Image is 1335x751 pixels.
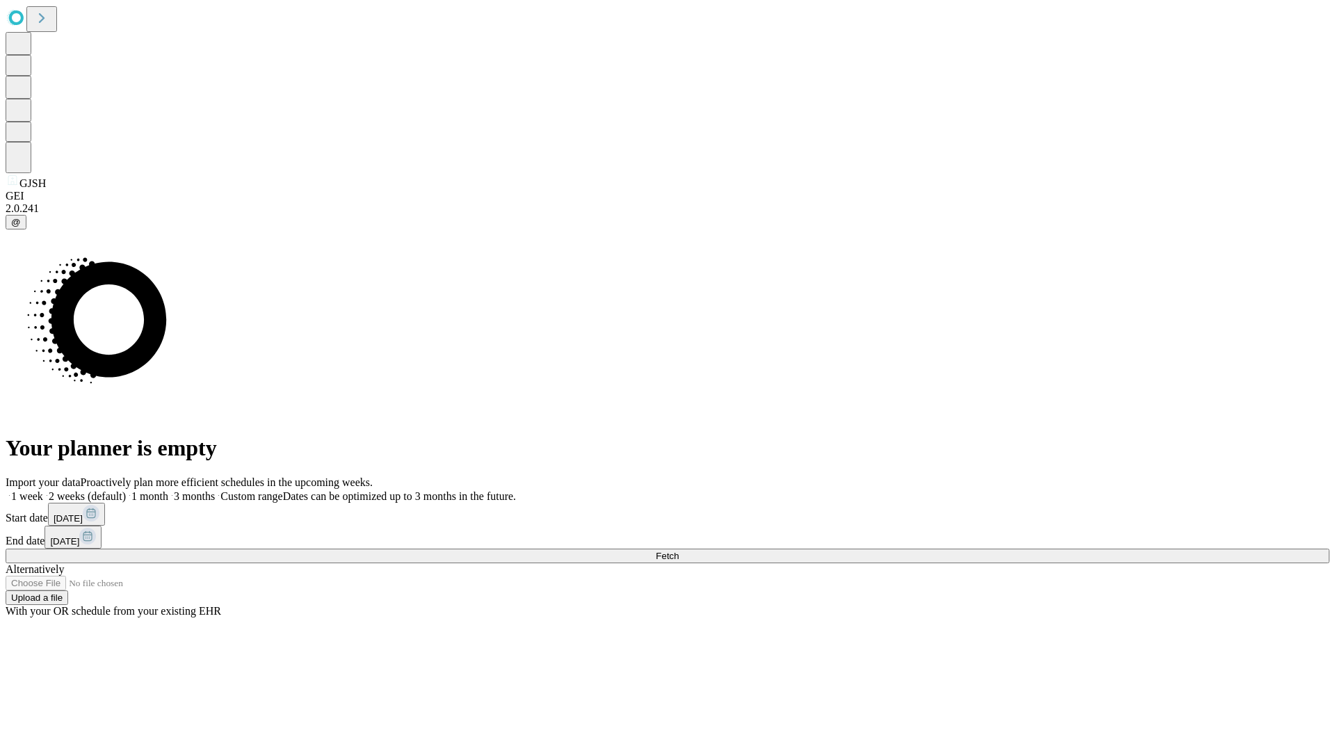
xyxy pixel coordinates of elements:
button: [DATE] [44,526,102,549]
span: Proactively plan more efficient schedules in the upcoming weeks. [81,476,373,488]
span: Dates can be optimized up to 3 months in the future. [283,490,516,502]
span: GJSH [19,177,46,189]
button: Fetch [6,549,1329,563]
span: Import your data [6,476,81,488]
div: GEI [6,190,1329,202]
span: Alternatively [6,563,64,575]
div: 2.0.241 [6,202,1329,215]
span: 2 weeks (default) [49,490,126,502]
span: Custom range [220,490,282,502]
span: @ [11,217,21,227]
button: Upload a file [6,590,68,605]
span: 3 months [174,490,215,502]
span: Fetch [656,551,679,561]
span: [DATE] [50,536,79,547]
span: 1 month [131,490,168,502]
div: End date [6,526,1329,549]
h1: Your planner is empty [6,435,1329,461]
span: With your OR schedule from your existing EHR [6,605,221,617]
span: [DATE] [54,513,83,524]
button: @ [6,215,26,229]
div: Start date [6,503,1329,526]
span: 1 week [11,490,43,502]
button: [DATE] [48,503,105,526]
